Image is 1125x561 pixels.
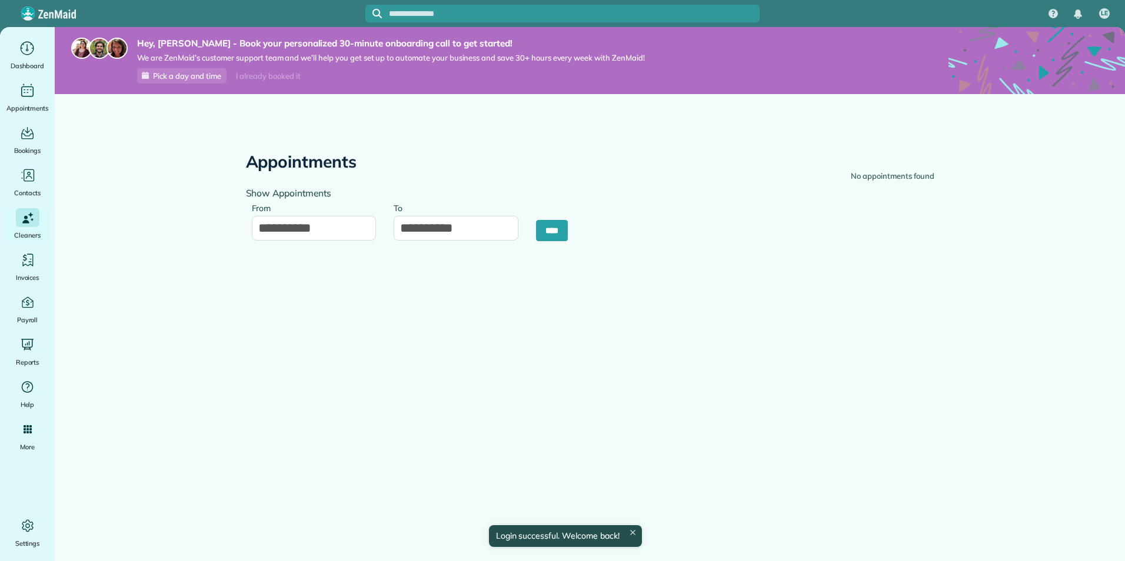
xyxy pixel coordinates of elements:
[372,9,382,18] svg: Focus search
[246,153,357,171] h2: Appointments
[5,208,50,241] a: Cleaners
[20,441,35,453] span: More
[5,335,50,368] a: Reports
[106,38,128,59] img: michelle-19f622bdf1676172e81f8f8fba1fb50e276960ebfe0243fe18214015130c80e4.jpg
[16,272,39,283] span: Invoices
[137,68,227,84] a: Pick a day and time
[5,39,50,72] a: Dashboard
[137,38,645,49] strong: Hey, [PERSON_NAME] - Book your personalized 30-minute onboarding call to get started!
[5,378,50,410] a: Help
[5,166,50,199] a: Contacts
[21,399,35,410] span: Help
[394,196,408,218] label: To
[71,38,92,59] img: maria-72a9807cf96188c08ef61303f053569d2e2a8a1cde33d635c8a3ac13582a053d.jpg
[5,81,50,114] a: Appointments
[89,38,110,59] img: jorge-587dff0eeaa6aab1f244e6dc62b8924c3b6ad411094392a53c71c6c4a576187d.jpg
[5,123,50,156] a: Bookings
[5,516,50,549] a: Settings
[365,9,382,18] button: Focus search
[1101,9,1108,18] span: LE
[14,145,41,156] span: Bookings
[14,229,41,241] span: Cleaners
[1066,1,1090,27] div: Notifications
[5,251,50,283] a: Invoices
[6,102,49,114] span: Appointments
[11,60,44,72] span: Dashboard
[229,69,307,84] div: I already booked it
[153,71,221,81] span: Pick a day and time
[16,356,39,368] span: Reports
[252,196,277,218] label: From
[14,187,41,199] span: Contacts
[17,314,38,326] span: Payroll
[5,293,50,326] a: Payroll
[488,525,641,547] div: Login successful. Welcome back!
[246,188,581,198] h4: Show Appointments
[15,537,40,549] span: Settings
[851,171,934,182] div: No appointments found
[137,53,645,63] span: We are ZenMaid’s customer support team and we’ll help you get set up to automate your business an...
